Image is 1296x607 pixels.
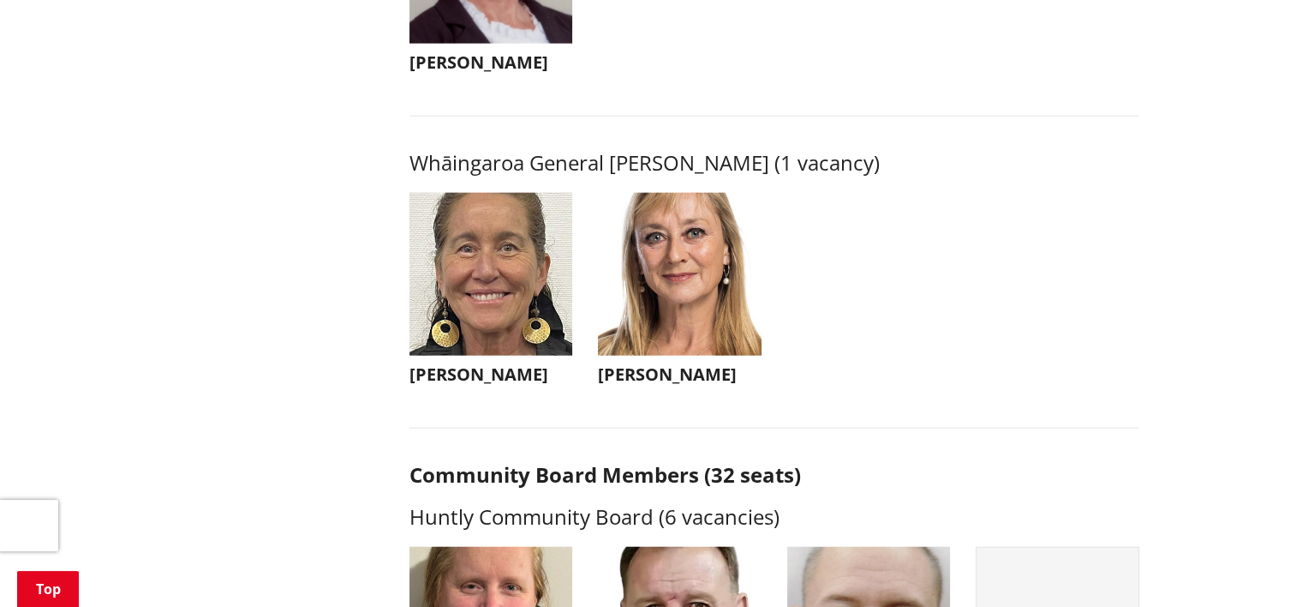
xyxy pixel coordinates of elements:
[409,52,573,73] h3: [PERSON_NAME]
[409,151,1139,176] h3: Whāingaroa General [PERSON_NAME] (1 vacancy)
[598,193,761,394] button: [PERSON_NAME]
[1217,535,1279,597] iframe: Messenger Launcher
[409,193,573,394] button: [PERSON_NAME]
[17,571,79,607] a: Top
[598,364,761,385] h3: [PERSON_NAME]
[409,505,1139,530] h3: Huntly Community Board (6 vacancies)
[409,460,801,489] strong: Community Board Members (32 seats)
[598,193,761,357] img: WO-W-WH__LABOYRIE_N__XTjB5
[409,193,573,357] img: WO-W-WH__THOMSON_L__QGsNW
[409,364,573,385] h3: [PERSON_NAME]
